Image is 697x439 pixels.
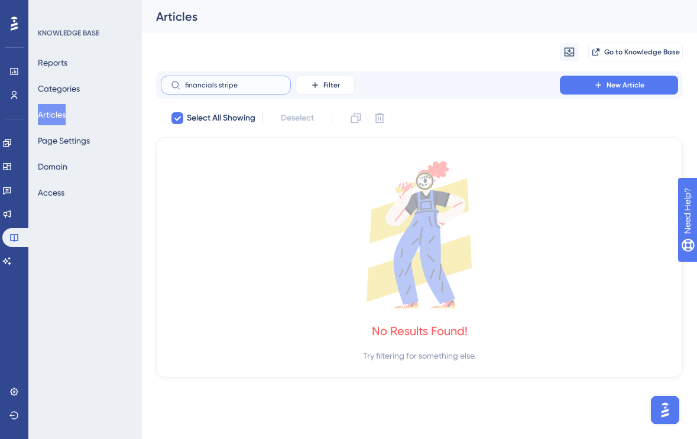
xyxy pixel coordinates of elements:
iframe: UserGuiding AI Assistant Launcher [647,392,683,428]
div: KNOWLEDGE BASE [38,28,99,38]
button: Categories [38,78,80,99]
button: Filter [296,76,355,95]
span: Need Help? [28,3,74,17]
button: New Article [560,76,678,95]
button: Articles [38,104,66,125]
span: Deselect [281,111,314,125]
div: No Results Found! [372,323,468,339]
div: Articles [156,8,653,25]
button: Domain [38,156,67,177]
input: Search [185,81,281,89]
button: Page Settings [38,130,90,151]
button: Deselect [270,108,325,129]
span: New Article [607,80,644,90]
div: Try filtering for something else. [363,349,476,363]
button: Access [38,182,64,203]
button: Reports [38,52,67,73]
span: Go to Knowledge Base [604,47,680,57]
span: Filter [323,80,340,90]
span: Select All Showing [187,111,255,125]
button: Go to Knowledge Base [588,43,683,61]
